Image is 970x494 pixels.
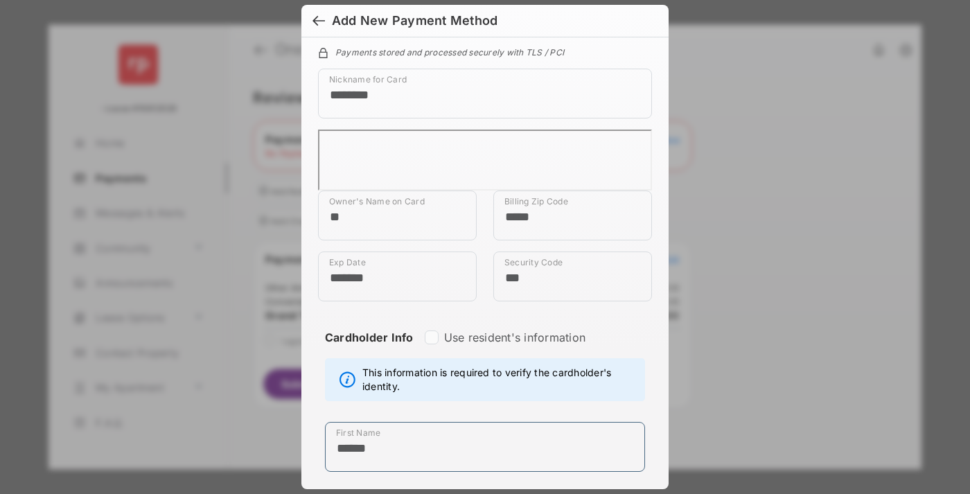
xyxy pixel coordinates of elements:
[444,330,585,344] label: Use resident's information
[318,45,652,58] div: Payments stored and processed securely with TLS / PCI
[325,330,414,369] strong: Cardholder Info
[362,366,637,394] span: This information is required to verify the cardholder's identity.
[318,130,652,191] iframe: Credit card field
[332,13,497,28] div: Add New Payment Method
